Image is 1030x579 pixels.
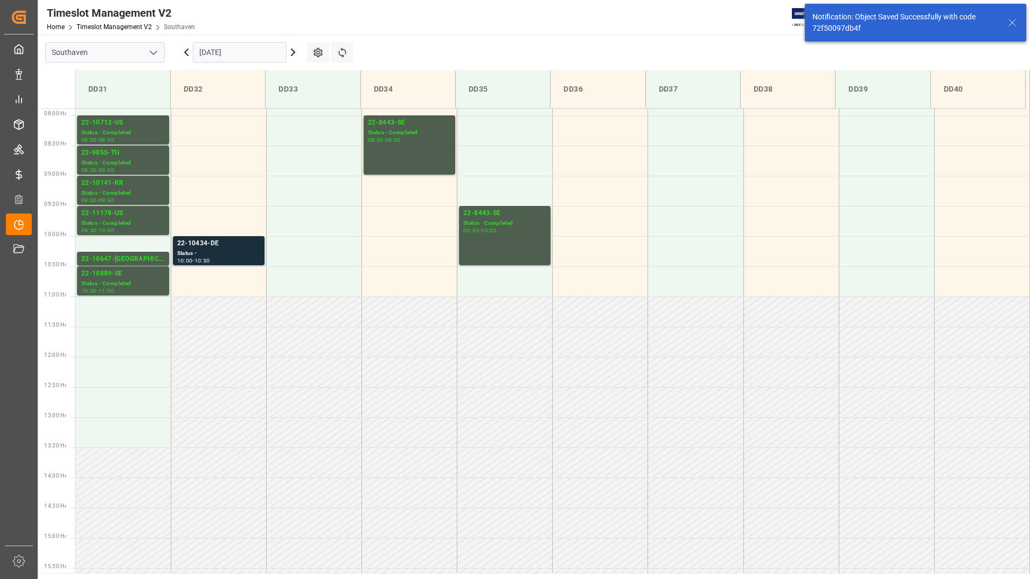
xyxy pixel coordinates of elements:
[194,258,210,263] div: 10:30
[177,238,260,249] div: 22-10434-DE
[192,258,194,263] div: -
[81,148,165,158] div: 22-9855-TH
[177,258,193,263] div: 10:00
[463,228,479,233] div: 09:30
[481,228,496,233] div: 10:30
[44,382,66,388] span: 12:30 Hr
[368,137,384,142] div: 08:00
[81,178,165,189] div: 22-10141-KR
[44,231,66,237] span: 10:00 Hr
[81,219,165,228] div: Status - Completed
[81,279,165,288] div: Status - Completed
[274,79,351,99] div: DD33
[812,11,998,34] div: Notification: Object Saved Successfully with code 72f50097db4f
[81,288,97,293] div: 10:30
[81,158,165,168] div: Status - Completed
[479,228,481,233] div: -
[179,79,256,99] div: DD32
[99,168,114,173] div: 09:00
[44,533,66,539] span: 15:00 Hr
[47,23,65,31] a: Home
[81,265,165,274] div: Status - Completed
[368,118,451,128] div: 22-8443-SE
[81,137,97,142] div: 08:00
[81,168,97,173] div: 08:30
[44,352,66,358] span: 12:00 Hr
[99,198,114,203] div: 09:30
[76,23,152,31] a: Timeslot Management V2
[81,128,165,137] div: Status - Completed
[44,171,66,177] span: 09:00 Hr
[559,79,636,99] div: DD36
[44,443,66,449] span: 13:30 Hr
[45,42,165,63] input: Type to search/select
[81,268,165,279] div: 22-10889-SE
[81,254,165,265] div: 22-10647-[GEOGRAPHIC_DATA]
[384,137,385,142] div: -
[749,79,826,99] div: DD38
[99,288,114,293] div: 11:00
[81,198,97,203] div: 09:00
[939,79,1017,99] div: DD40
[81,118,165,128] div: 22-10713-US
[44,503,66,509] span: 14:30 Hr
[81,228,97,233] div: 09:30
[177,249,260,258] div: Status -
[463,208,546,219] div: 22-8443-SE
[464,79,541,99] div: DD35
[385,137,401,142] div: 09:00
[81,208,165,219] div: 22-11178-US
[145,44,161,61] button: open menu
[792,8,829,27] img: Exertis%20JAM%20-%20Email%20Logo.jpg_1722504956.jpg
[97,137,99,142] div: -
[47,5,195,21] div: Timeslot Management V2
[463,219,546,228] div: Status - Completed
[368,128,451,137] div: Status - Completed
[97,198,99,203] div: -
[370,79,447,99] div: DD34
[99,228,114,233] div: 10:00
[655,79,732,99] div: DD37
[44,322,66,328] span: 11:30 Hr
[99,137,114,142] div: 08:30
[44,201,66,207] span: 09:30 Hr
[44,563,66,569] span: 15:30 Hr
[97,228,99,233] div: -
[84,79,162,99] div: DD31
[44,141,66,147] span: 08:30 Hr
[844,79,921,99] div: DD39
[44,292,66,298] span: 11:00 Hr
[44,261,66,267] span: 10:30 Hr
[44,412,66,418] span: 13:00 Hr
[193,42,287,63] input: DD-MM-YYYY
[97,288,99,293] div: -
[44,473,66,479] span: 14:00 Hr
[97,168,99,173] div: -
[81,189,165,198] div: Status - Completed
[44,111,66,116] span: 08:00 Hr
